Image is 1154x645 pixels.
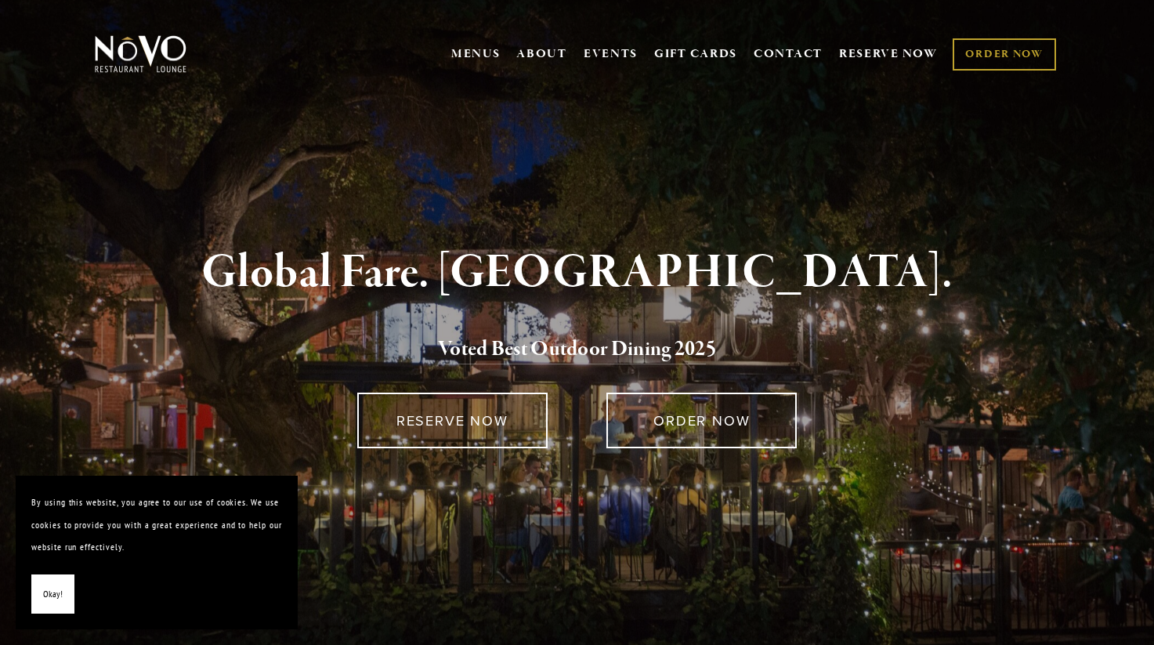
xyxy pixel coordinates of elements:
a: RESERVE NOW [357,393,548,448]
a: EVENTS [584,46,638,62]
a: MENUS [451,46,501,62]
p: By using this website, you agree to our use of cookies. We use cookies to provide you with a grea... [31,491,282,559]
a: GIFT CARDS [654,39,737,69]
h2: 5 [121,333,1034,366]
a: RESERVE NOW [839,39,938,69]
span: Okay! [43,583,63,606]
a: ORDER NOW [606,393,797,448]
img: Novo Restaurant &amp; Lounge [92,34,190,74]
strong: Global Fare. [GEOGRAPHIC_DATA]. [201,243,953,303]
a: Voted Best Outdoor Dining 202 [438,335,706,365]
section: Cookie banner [16,476,298,629]
a: ABOUT [516,46,567,62]
button: Okay! [31,574,74,614]
a: ORDER NOW [953,38,1055,71]
a: CONTACT [754,39,823,69]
